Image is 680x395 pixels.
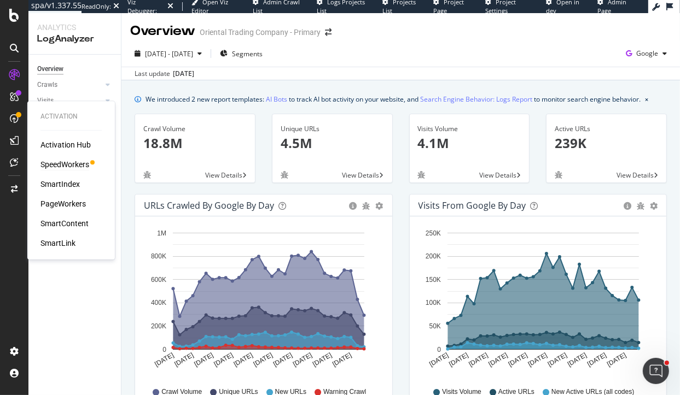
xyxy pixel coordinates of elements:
[425,229,440,237] text: 250K
[266,93,287,105] a: AI Bots
[281,134,384,152] p: 4.5M
[617,170,654,180] span: View Details
[419,200,526,211] div: Visits from Google by day
[487,351,509,368] text: [DATE]
[507,351,528,368] text: [DATE]
[205,170,242,180] span: View Details
[200,27,321,38] div: Oriental Trading Company - Primary
[153,351,175,368] text: [DATE]
[162,346,166,353] text: 0
[40,159,89,170] a: SpeedWorkers
[636,49,658,58] span: Google
[325,28,332,36] div: arrow-right-arrow-left
[621,45,671,62] button: Google
[331,351,353,368] text: [DATE]
[376,202,383,210] div: gear
[40,218,89,229] a: SmartContent
[173,351,195,368] text: [DATE]
[37,79,102,91] a: Crawls
[418,124,521,134] div: Visits Volume
[418,171,426,179] div: bug
[292,351,313,368] text: [DATE]
[143,134,247,152] p: 18.8M
[144,225,383,377] svg: A chart.
[143,124,247,134] div: Crawl Volume
[151,276,166,284] text: 600K
[420,93,532,105] a: Search Engine Behavior: Logs Report
[135,69,194,79] div: Last update
[428,351,450,368] text: [DATE]
[232,49,263,58] span: Segments
[272,351,294,368] text: [DATE]
[151,299,166,307] text: 400K
[606,351,627,368] text: [DATE]
[252,351,274,368] text: [DATE]
[40,179,80,190] a: SmartIndex
[135,93,667,105] div: info banner
[213,351,235,368] text: [DATE]
[566,351,588,368] text: [DATE]
[37,63,113,75] a: Overview
[467,351,489,368] text: [DATE]
[146,93,641,105] div: We introduced 2 new report templates: to track AI bot activity on your website, and to monitor se...
[650,202,658,210] div: gear
[37,22,112,33] div: Analytics
[281,171,288,179] div: bug
[281,124,384,134] div: Unique URLs
[425,253,440,261] text: 200K
[40,238,75,249] a: SmartLink
[311,351,333,368] text: [DATE]
[342,170,380,180] span: View Details
[37,95,102,107] a: Visits
[479,170,516,180] span: View Details
[173,69,194,79] div: [DATE]
[350,202,357,210] div: circle-info
[637,202,644,210] div: bug
[40,198,86,209] a: PageWorkers
[37,95,54,107] div: Visits
[82,2,111,11] div: ReadOnly:
[130,22,195,40] div: Overview
[216,45,267,62] button: Segments
[363,202,370,210] div: bug
[586,351,608,368] text: [DATE]
[37,79,57,91] div: Crawls
[37,33,112,45] div: LogAnalyzer
[418,134,521,152] p: 4.1M
[419,225,658,377] svg: A chart.
[643,358,669,384] iframe: Intercom live chat
[555,171,562,179] div: bug
[429,322,440,330] text: 50K
[151,253,166,261] text: 800K
[437,346,441,353] text: 0
[555,134,658,152] p: 239K
[157,229,166,237] text: 1M
[144,200,274,211] div: URLs Crawled by Google by day
[425,299,440,307] text: 100K
[143,171,151,179] div: bug
[233,351,254,368] text: [DATE]
[555,124,658,134] div: Active URLs
[425,276,440,284] text: 150K
[193,351,215,368] text: [DATE]
[40,139,91,150] a: Activation Hub
[40,112,102,121] div: Activation
[624,202,631,210] div: circle-info
[547,351,568,368] text: [DATE]
[526,351,548,368] text: [DATE]
[145,49,193,58] span: [DATE] - [DATE]
[447,351,469,368] text: [DATE]
[37,63,63,75] div: Overview
[130,45,206,62] button: [DATE] - [DATE]
[642,91,651,107] button: close banner
[151,322,166,330] text: 200K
